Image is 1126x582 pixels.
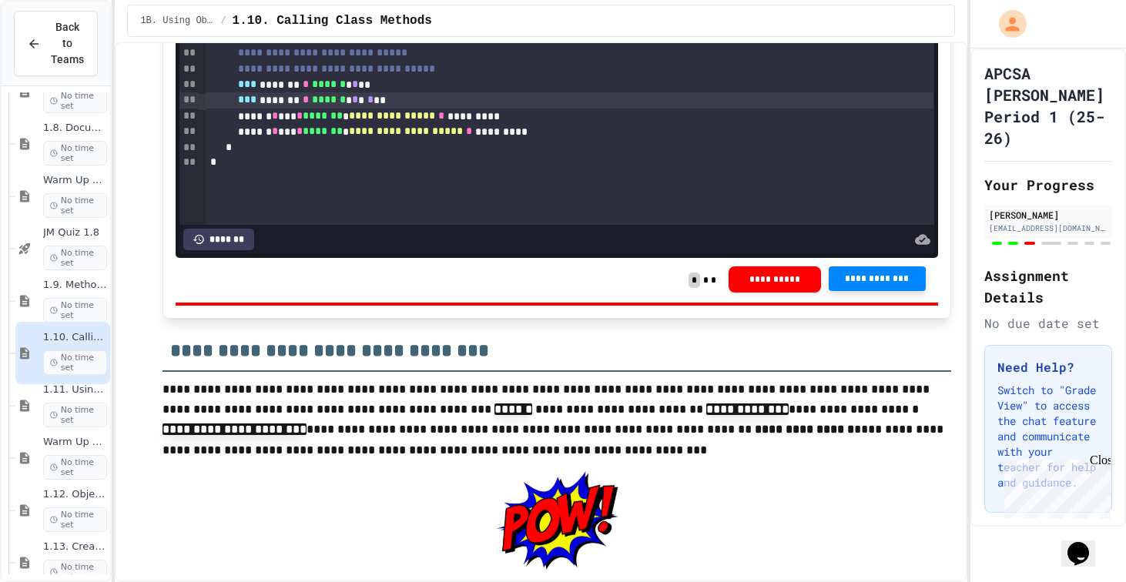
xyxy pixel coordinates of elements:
span: No time set [43,298,107,323]
div: No due date set [984,314,1112,333]
span: / [220,15,226,27]
span: 1.10. Calling Class Methods [43,331,107,344]
span: No time set [43,507,107,532]
span: No time set [43,350,107,375]
span: 1.12. Objects - Instances of Classes [43,488,107,501]
span: No time set [43,89,107,113]
iframe: chat widget [1061,520,1111,567]
span: 1.11. Using the Math Class [43,383,107,396]
button: Back to Teams [14,11,98,76]
span: No time set [43,455,107,480]
p: Switch to "Grade View" to access the chat feature and communicate with your teacher for help and ... [997,383,1099,490]
div: Chat with us now!Close [6,6,106,98]
span: Back to Teams [50,19,85,68]
span: 1.9. Method Signatures [43,279,107,292]
h3: Need Help? [997,358,1099,376]
span: No time set [43,246,107,270]
span: JM Quiz 1.8 [43,226,107,239]
span: 1.13. Creating and Initializing Objects: Constructors [43,540,107,554]
span: No time set [43,193,107,218]
div: My Account [983,6,1030,42]
h1: APCSA [PERSON_NAME] Period 1 (25-26) [984,62,1112,149]
div: [PERSON_NAME] [989,208,1108,222]
span: Warm Up 1.7-1.8 [43,174,107,187]
span: 1B. Using Objects [140,15,214,27]
span: No time set [43,141,107,166]
h2: Assignment Details [984,265,1112,308]
span: 1.8. Documentation with Comments and Preconditions [43,122,107,135]
div: [EMAIL_ADDRESS][DOMAIN_NAME] [989,222,1108,234]
span: No time set [43,403,107,427]
span: 1.10. Calling Class Methods [233,12,432,30]
span: Warm Up 1.10-1.11 [43,436,107,449]
iframe: chat widget [998,453,1111,519]
h2: Your Progress [984,174,1112,196]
